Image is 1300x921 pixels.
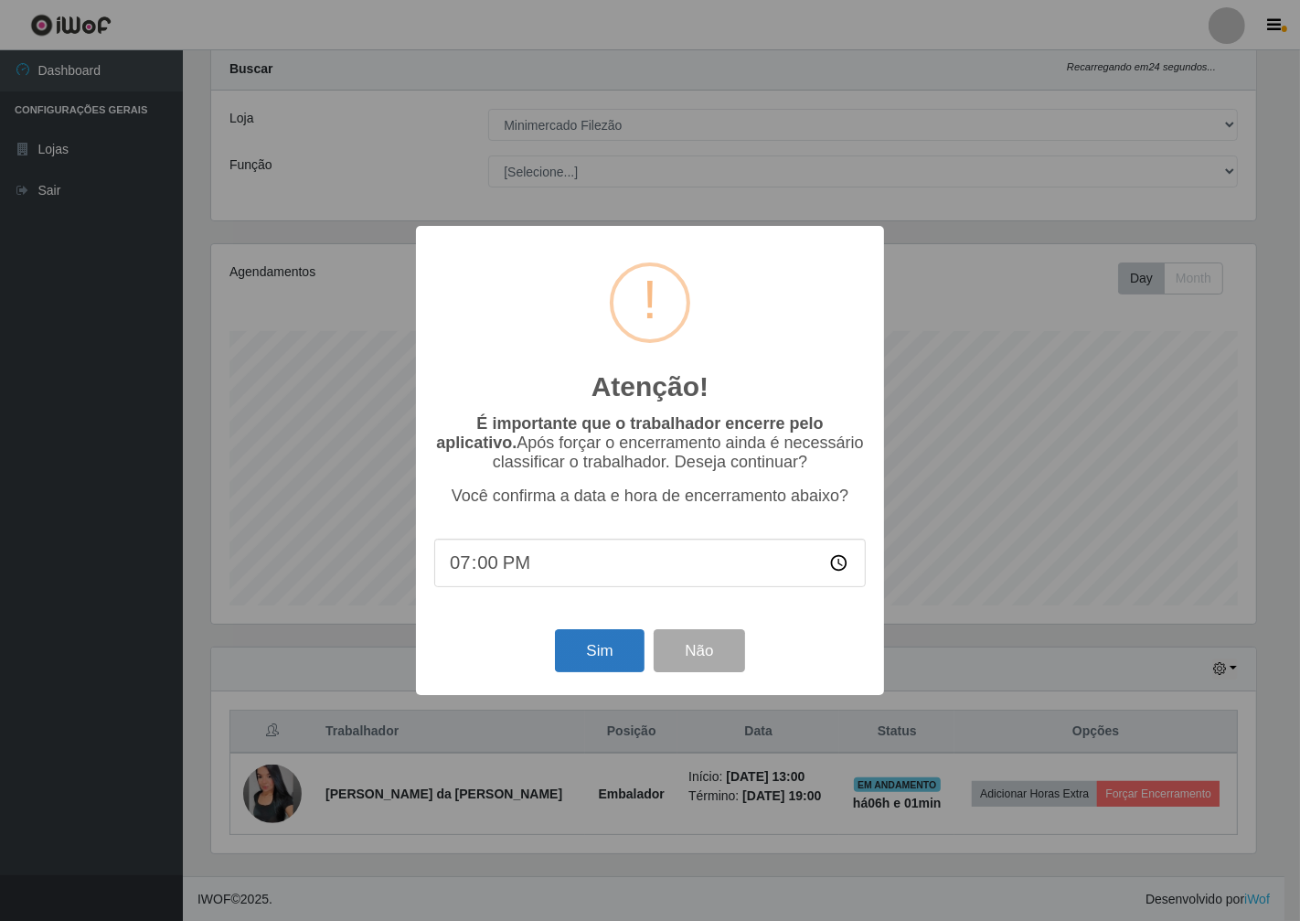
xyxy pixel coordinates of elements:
p: Você confirma a data e hora de encerramento abaixo? [434,487,866,506]
button: Não [654,629,744,672]
button: Sim [555,629,644,672]
b: É importante que o trabalhador encerre pelo aplicativo. [436,414,823,452]
h2: Atenção! [591,370,709,403]
p: Após forçar o encerramento ainda é necessário classificar o trabalhador. Deseja continuar? [434,414,866,472]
